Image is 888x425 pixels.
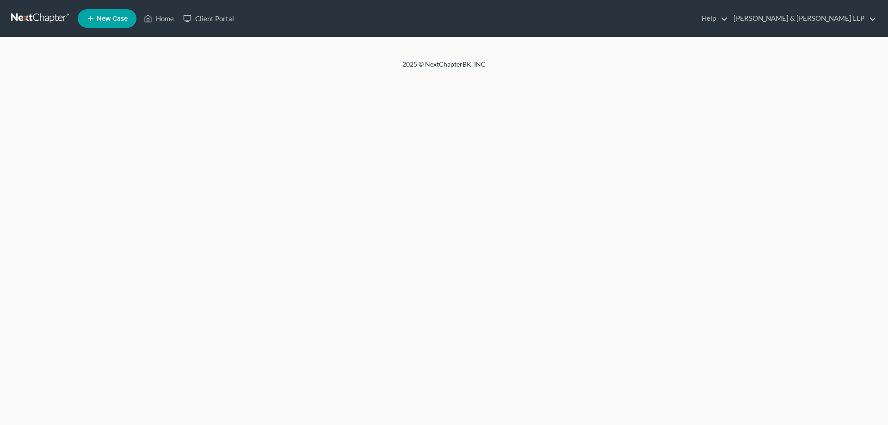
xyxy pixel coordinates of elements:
[78,9,136,28] new-legal-case-button: New Case
[697,10,728,27] a: Help
[139,10,179,27] a: Home
[729,10,876,27] a: [PERSON_NAME] & [PERSON_NAME] LLP
[180,60,708,76] div: 2025 © NextChapterBK, INC
[179,10,239,27] a: Client Portal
